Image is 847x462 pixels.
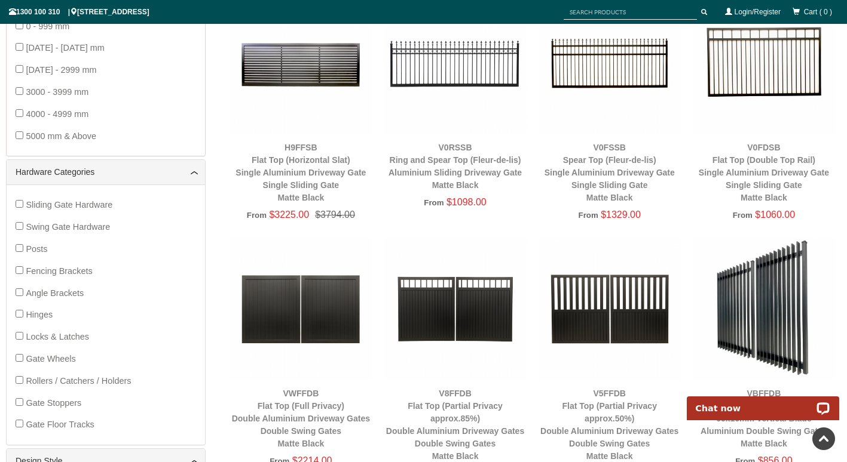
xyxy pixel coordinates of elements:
[26,332,89,341] span: Locks & Latches
[269,210,309,220] span: $3225.00
[232,389,370,448] a: VWFFDBFlat Top (Full Privacy)Double Aluminium Driveway GatesDouble Swing GatesMatte Black
[26,288,84,298] span: Angle Brackets
[804,8,832,16] span: Cart ( 0 )
[701,389,827,448] a: VBFFDBReady to Install Fully Welded 65x16mm Vertical BladeAluminium Double Swing GatesMatte Black
[26,109,88,119] span: 4000 - 4999 mm
[26,222,110,232] span: Swing Gate Hardware
[26,131,96,141] span: 5000 mm & Above
[447,197,487,207] span: $1098.00
[545,143,675,202] a: V0FSSBSpear Top (Fleur-de-lis)Single Aluminium Driveway GateSingle Sliding GateMatte Black
[389,143,522,190] a: V0RSSBRing and Spear Top (Fleur-de-lis)Aluminium Sliding Driveway GateMatte Black
[386,389,524,461] a: V8FFDBFlat Top (Partial Privacy approx.85%)Double Aluminium Driveway GatesDouble Swing GatesMatte...
[309,210,355,220] span: $3794.00
[579,211,598,220] span: From
[26,200,112,210] span: Sliding Gate Hardware
[26,376,131,386] span: Rollers / Catchers / Holders
[693,238,835,380] img: VBFFDB - Ready to Install Fully Welded 65x16mm Vertical Blade - Aluminium Double Swing Gates - Ma...
[26,354,75,364] span: Gate Wheels
[384,238,526,380] img: V8FFDB - Flat Top (Partial Privacy approx.85%) - Double Aluminium Driveway Gates - Double Swing G...
[601,210,641,220] span: $1329.00
[699,143,829,202] a: V0FDSBFlat Top (Double Top Rail)Single Aluminium Driveway GateSingle Sliding GateMatte Black
[247,211,267,220] span: From
[26,87,88,97] span: 3000 - 3999 mm
[679,383,847,420] iframe: LiveChat chat widget
[26,43,104,53] span: [DATE] - [DATE] mm
[26,266,92,276] span: Fencing Brackets
[236,143,366,202] a: H9FFSBFlat Top (Horizontal Slat)Single Aluminium Driveway GateSingle Sliding GateMatte Black
[540,389,678,461] a: V5FFDBFlat Top (Partial Privacy approx.50%)Double Aluminium Driveway GatesDouble Swing GatesMatte...
[26,65,96,75] span: [DATE] - 2999 mm
[539,238,681,380] img: V5FFDB - Flat Top (Partial Privacy approx.50%) - Double Aluminium Driveway Gates - Double Swing G...
[755,210,795,220] span: $1060.00
[26,244,47,254] span: Posts
[733,211,753,220] span: From
[735,8,781,16] a: Login/Register
[26,398,81,408] span: Gate Stoppers
[26,21,69,31] span: 0 - 999 mm
[16,166,196,178] a: Hardware Categories
[564,5,697,20] input: SEARCH PRODUCTS
[424,198,444,207] span: From
[26,310,53,319] span: Hinges
[26,420,94,429] span: Gate Floor Tracks
[230,238,372,380] img: VWFFDB - Flat Top (Full Privacy) - Double Aluminium Driveway Gates - Double Swing Gates - Matte B...
[9,8,149,16] span: 1300 100 310 | [STREET_ADDRESS]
